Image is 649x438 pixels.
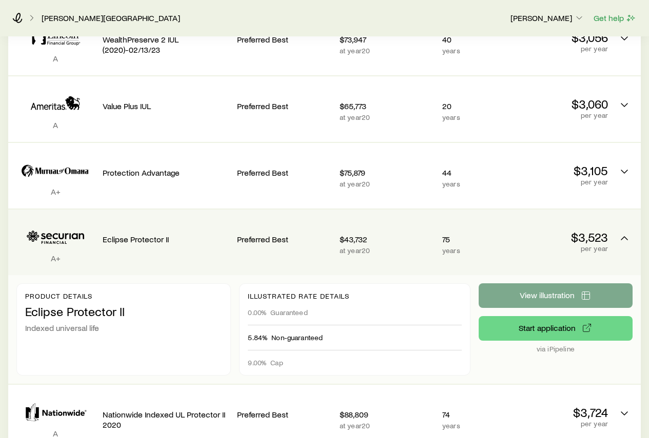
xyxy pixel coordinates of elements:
[514,111,608,119] p: per year
[270,308,308,317] span: Guaranteed
[237,101,331,111] p: Preferred Best
[514,97,608,111] p: $3,060
[248,333,267,342] span: 5.84%
[514,230,608,244] p: $3,523
[442,47,505,55] p: years
[25,292,222,300] p: Product details
[237,409,331,420] p: Preferred Best
[340,34,434,45] p: $73,947
[16,53,94,64] p: A
[514,163,608,178] p: $3,105
[103,168,229,178] p: Protection Advantage
[442,168,505,178] p: 44
[248,359,266,367] span: 9.00%
[442,409,505,420] p: 74
[340,409,434,420] p: $88,809
[25,323,222,333] p: Indexed universal life
[340,101,434,111] p: $65,773
[442,234,505,244] p: 75
[479,316,633,341] button: via iPipeline
[270,359,283,367] span: Cap
[514,178,608,186] p: per year
[442,34,505,45] p: 40
[16,253,94,263] p: A+
[514,420,608,428] p: per year
[442,422,505,430] p: years
[442,101,505,111] p: 20
[514,45,608,53] p: per year
[41,13,181,23] a: [PERSON_NAME][GEOGRAPHIC_DATA]
[514,244,608,253] p: per year
[442,113,505,121] p: years
[25,304,222,319] p: Eclipse Protector II
[340,422,434,430] p: at year 20
[510,12,585,25] button: [PERSON_NAME]
[340,180,434,188] p: at year 20
[340,234,434,244] p: $43,732
[510,13,584,23] p: [PERSON_NAME]
[340,246,434,255] p: at year 20
[479,345,633,353] p: via iPipeline
[442,180,505,188] p: years
[520,291,575,299] span: View illustration
[248,308,266,317] span: 0.00%
[237,34,331,45] p: Preferred Best
[103,409,229,430] p: Nationwide Indexed UL Protector II 2020
[103,234,229,244] p: Eclipse Protector II
[442,246,505,255] p: years
[271,333,323,342] span: Non-guaranteed
[103,34,229,55] p: WealthPreserve 2 IUL (2020)-02/13/23
[237,234,331,244] p: Preferred Best
[593,12,637,24] button: Get help
[237,168,331,178] p: Preferred Best
[514,30,608,45] p: $3,056
[479,283,633,308] button: View illustration
[16,120,94,130] p: A
[340,113,434,121] p: at year 20
[340,168,434,178] p: $75,879
[103,101,229,111] p: Value Plus IUL
[248,292,461,300] p: Illustrated rate details
[340,47,434,55] p: at year 20
[16,186,94,197] p: A+
[514,405,608,420] p: $3,724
